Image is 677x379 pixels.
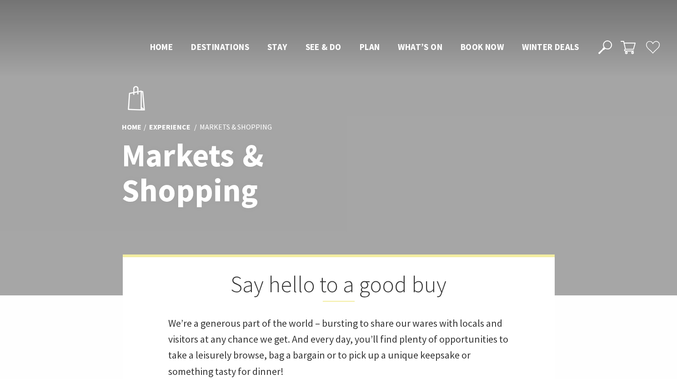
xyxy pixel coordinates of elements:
span: Plan [360,41,380,52]
span: What’s On [398,41,442,52]
a: Home [122,123,141,133]
span: See & Do [306,41,341,52]
h1: Markets & Shopping [122,138,379,208]
a: Experience [149,123,191,133]
span: Winter Deals [522,41,579,52]
li: Markets & Shopping [200,122,272,134]
span: Home [150,41,173,52]
span: Destinations [191,41,249,52]
span: Book now [461,41,504,52]
nav: Main Menu [141,40,588,55]
h2: Say hello to a good buy [168,271,509,302]
span: Stay [267,41,287,52]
